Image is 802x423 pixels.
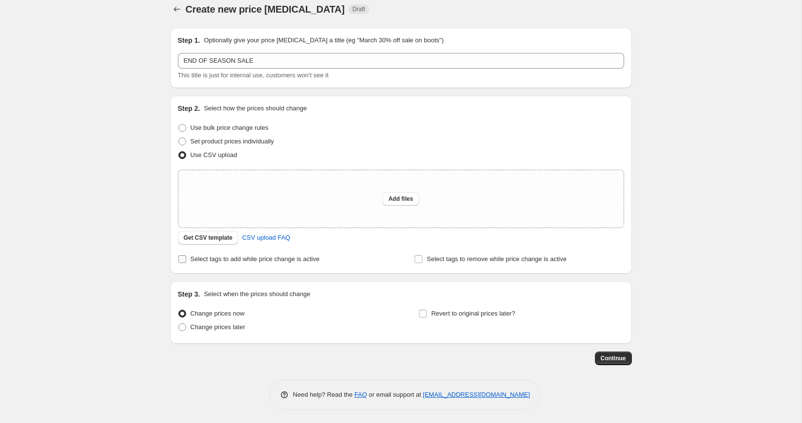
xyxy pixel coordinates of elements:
span: Need help? Read the [293,391,355,398]
span: Select tags to add while price change is active [191,255,320,263]
span: CSV upload FAQ [242,233,290,243]
span: Select tags to remove while price change is active [427,255,567,263]
a: [EMAIL_ADDRESS][DOMAIN_NAME] [423,391,530,398]
span: Get CSV template [184,234,233,242]
button: Add files [383,192,419,206]
span: Create new price [MEDICAL_DATA] [186,4,345,15]
a: CSV upload FAQ [236,230,296,246]
p: Optionally give your price [MEDICAL_DATA] a title (eg "March 30% off sale on boots") [204,35,443,45]
span: or email support at [367,391,423,398]
span: Use CSV upload [191,151,237,159]
a: FAQ [354,391,367,398]
span: Revert to original prices later? [431,310,515,317]
p: Select when the prices should change [204,289,310,299]
button: Continue [595,352,632,365]
span: Draft [352,5,365,13]
p: Select how the prices should change [204,104,307,113]
h2: Step 1. [178,35,200,45]
span: Add files [388,195,413,203]
span: Continue [601,354,626,362]
span: Use bulk price change rules [191,124,268,131]
span: This title is just for internal use, customers won't see it [178,71,329,79]
h2: Step 3. [178,289,200,299]
span: Change prices now [191,310,244,317]
button: Get CSV template [178,231,239,245]
span: Change prices later [191,323,245,331]
span: Set product prices individually [191,138,274,145]
input: 30% off holiday sale [178,53,624,69]
button: Price change jobs [170,2,184,16]
h2: Step 2. [178,104,200,113]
